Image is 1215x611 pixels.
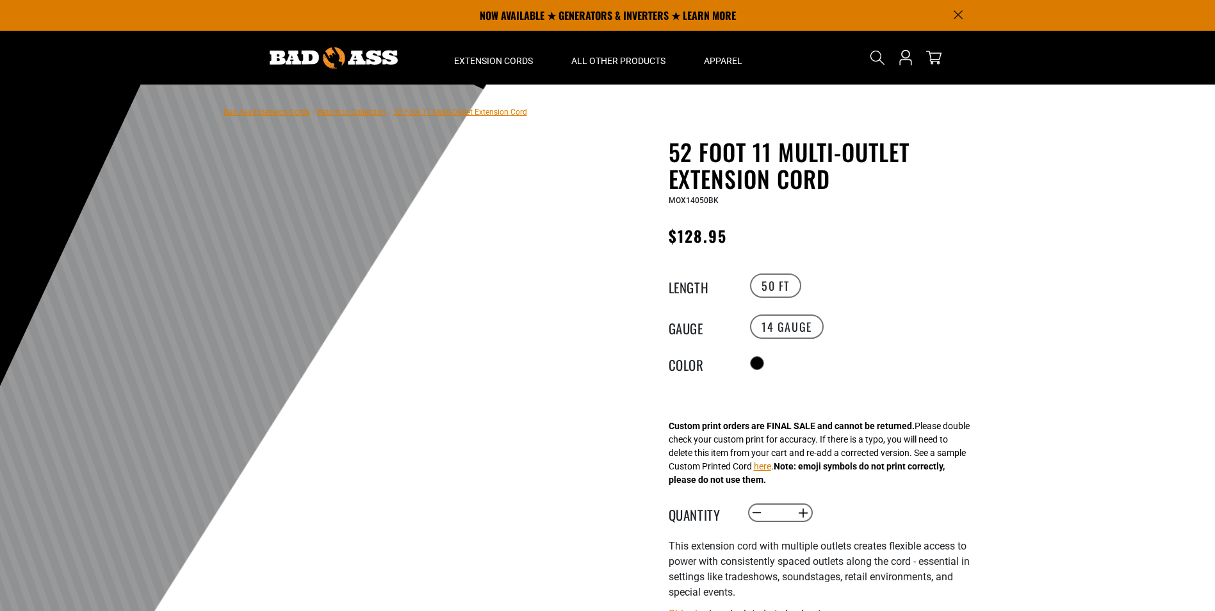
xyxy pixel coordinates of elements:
[669,461,945,485] strong: Note: emoji symbols do not print correctly, please do not use them.
[867,47,888,68] summary: Search
[435,31,552,85] summary: Extension Cords
[685,31,762,85] summary: Apparel
[552,31,685,85] summary: All Other Products
[669,196,719,205] span: MOX14050BK
[750,314,824,339] label: 14 Gauge
[388,108,391,117] span: ›
[669,138,983,192] h1: 52 Foot 11 Multi-Outlet Extension Cord
[393,108,527,117] span: 52 Foot 11 Multi-Outlet Extension Cord
[669,355,733,371] legend: Color
[270,47,398,69] img: Bad Ass Extension Cords
[669,277,733,294] legend: Length
[313,108,315,117] span: ›
[754,460,771,473] button: here
[669,540,970,598] span: This extension cord with multiple outlets creates flexible access to power with consistently spac...
[669,421,915,431] strong: Custom print orders are FINAL SALE and cannot be returned.
[669,224,728,247] span: $128.95
[704,55,742,67] span: Apparel
[669,505,733,521] label: Quantity
[454,55,533,67] span: Extension Cords
[224,108,310,117] a: Bad Ass Extension Cords
[750,273,801,298] label: 50 FT
[571,55,665,67] span: All Other Products
[318,108,386,117] a: Return to Collection
[669,420,970,487] div: Please double check your custom print for accuracy. If there is a typo, you will need to delete t...
[224,104,527,119] nav: breadcrumbs
[669,318,733,335] legend: Gauge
